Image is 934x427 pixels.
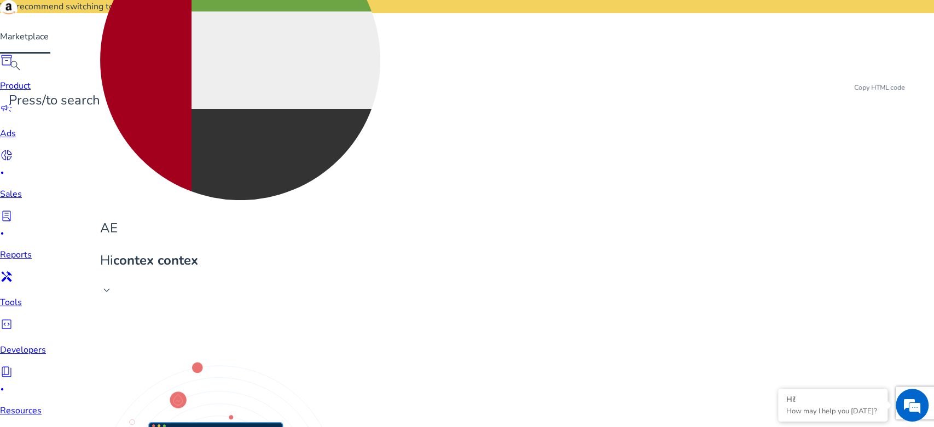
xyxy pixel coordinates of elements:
p: Hi [100,251,380,270]
p: Press to search [9,91,100,110]
div: Copy HTML code [850,80,909,95]
p: How may I help you today? [786,406,879,416]
p: AE [100,219,380,238]
b: contex contex [113,251,198,269]
span: keyboard_arrow_down [100,284,113,297]
div: Hi! [786,394,879,405]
